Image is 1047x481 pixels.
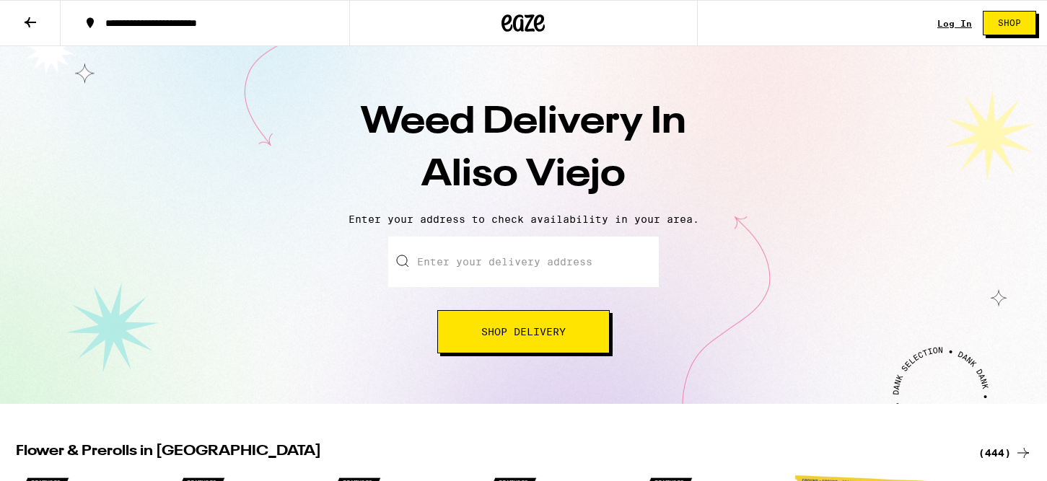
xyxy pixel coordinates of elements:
a: (444) [978,444,1032,462]
h1: Weed Delivery In [271,97,776,202]
a: Shop [972,11,1047,35]
span: Shop [998,19,1021,27]
span: Shop Delivery [481,327,566,337]
p: Enter your address to check availability in your area. [14,213,1033,225]
h2: Flower & Prerolls in [GEOGRAPHIC_DATA] [16,444,961,462]
span: Aliso Viejo [421,156,626,194]
input: Enter your delivery address [388,237,659,287]
button: Shop [983,11,1036,35]
a: Log In [937,19,972,28]
button: Shop Delivery [437,310,610,353]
